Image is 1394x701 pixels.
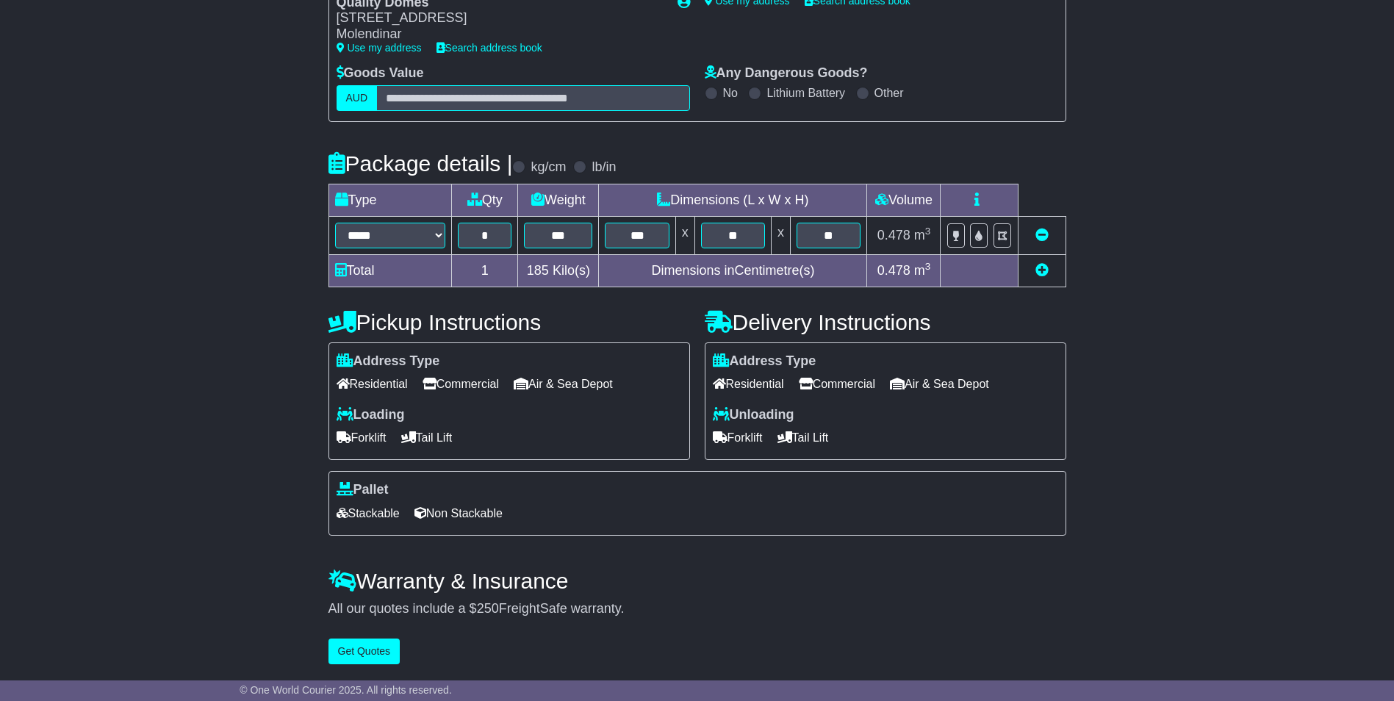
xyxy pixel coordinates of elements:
[328,310,690,334] h4: Pickup Instructions
[518,184,599,216] td: Weight
[401,426,453,449] span: Tail Lift
[799,373,875,395] span: Commercial
[337,502,400,525] span: Stackable
[337,10,663,26] div: [STREET_ADDRESS]
[766,86,845,100] label: Lithium Battery
[477,601,499,616] span: 250
[337,26,663,43] div: Molendinar
[328,151,513,176] h4: Package details |
[890,373,989,395] span: Air & Sea Depot
[713,407,794,423] label: Unloading
[337,373,408,395] span: Residential
[423,373,499,395] span: Commercial
[514,373,613,395] span: Air & Sea Depot
[599,184,867,216] td: Dimensions (L x W x H)
[713,353,816,370] label: Address Type
[705,310,1066,334] h4: Delivery Instructions
[452,254,518,287] td: 1
[328,601,1066,617] div: All our quotes include a $ FreightSafe warranty.
[337,42,422,54] a: Use my address
[925,261,931,272] sup: 3
[914,228,931,242] span: m
[723,86,738,100] label: No
[337,65,424,82] label: Goods Value
[337,353,440,370] label: Address Type
[772,216,791,254] td: x
[925,226,931,237] sup: 3
[877,228,910,242] span: 0.478
[337,426,387,449] span: Forklift
[675,216,694,254] td: x
[1035,228,1049,242] a: Remove this item
[867,184,941,216] td: Volume
[713,426,763,449] span: Forklift
[527,263,549,278] span: 185
[914,263,931,278] span: m
[436,42,542,54] a: Search address book
[592,159,616,176] label: lb/in
[777,426,829,449] span: Tail Lift
[328,254,452,287] td: Total
[518,254,599,287] td: Kilo(s)
[240,684,452,696] span: © One World Courier 2025. All rights reserved.
[328,569,1066,593] h4: Warranty & Insurance
[877,263,910,278] span: 0.478
[337,85,378,111] label: AUD
[452,184,518,216] td: Qty
[1035,263,1049,278] a: Add new item
[414,502,503,525] span: Non Stackable
[874,86,904,100] label: Other
[328,639,400,664] button: Get Quotes
[337,482,389,498] label: Pallet
[705,65,868,82] label: Any Dangerous Goods?
[531,159,566,176] label: kg/cm
[599,254,867,287] td: Dimensions in Centimetre(s)
[337,407,405,423] label: Loading
[713,373,784,395] span: Residential
[328,184,452,216] td: Type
